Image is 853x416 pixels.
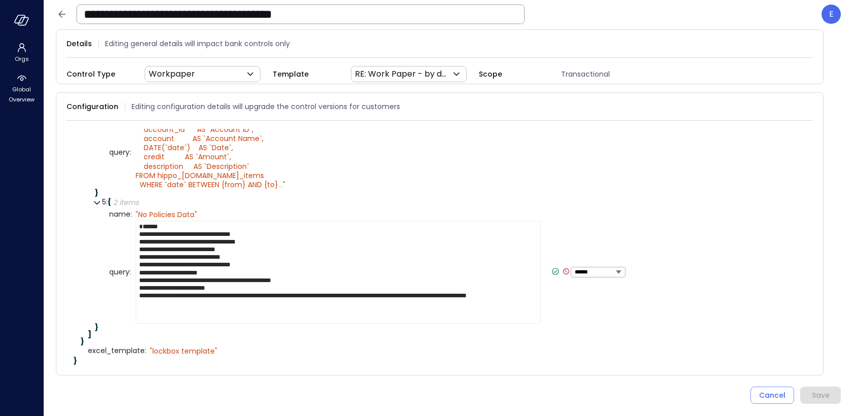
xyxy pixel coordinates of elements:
[81,338,806,345] div: }
[15,54,29,64] span: Orgs
[130,209,132,219] span: :
[479,68,545,80] span: Scope
[129,267,131,277] span: :
[108,197,111,207] span: {
[150,346,217,356] div: " lockbox template"
[2,41,41,65] div: Orgs
[278,180,283,190] span: ...
[136,210,197,219] div: " No Policies Data"
[145,345,146,356] span: :
[822,5,841,24] div: Eleanor Yehudai
[6,84,37,105] span: Global Overview
[95,324,806,331] div: }
[74,357,806,364] div: }
[95,189,806,196] div: }
[129,147,131,157] span: :
[67,68,133,80] span: Control Type
[67,101,118,112] span: Configuration
[2,71,41,106] div: Global Overview
[105,38,290,49] span: Editing general details will impact bank controls only
[149,68,195,80] p: Workpaper
[88,347,146,355] span: excel_template
[750,387,794,404] button: Cancel
[109,149,132,156] span: query
[106,197,108,207] span: :
[136,115,278,189] span: SELECT account_id AS `Account ID`, account AS `Account Name`, DATE(`date`) AS `Date`, credit AS `...
[136,115,285,189] div: " "
[88,331,806,338] div: ]
[557,68,685,80] span: Transactional
[67,38,92,49] span: Details
[355,68,450,80] p: RE: Work Paper - by days
[109,211,132,218] span: name
[273,68,339,80] span: Template
[829,8,834,20] p: E
[132,101,400,112] span: Editing configuration details will upgrade the control versions for customers
[113,199,139,206] div: 2 items
[102,197,108,207] span: 5
[109,268,132,276] span: query
[759,389,785,402] div: Cancel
